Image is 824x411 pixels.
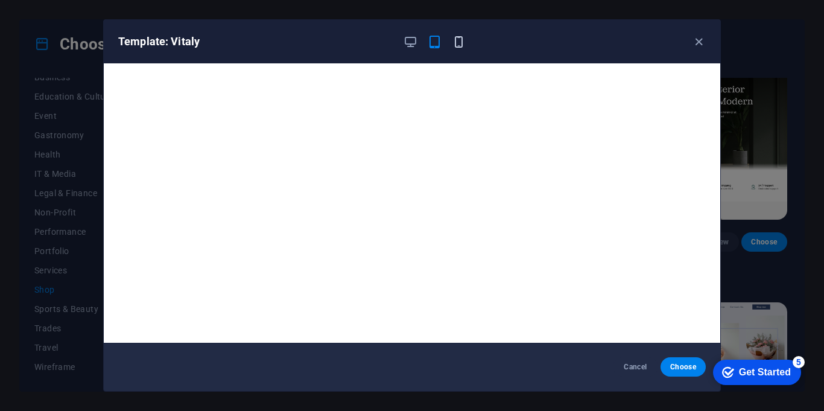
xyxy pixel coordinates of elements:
span: Choose [670,362,696,372]
span: Cancel [623,362,648,372]
h6: Template: Vitaly [118,34,393,49]
button: Choose [661,357,706,377]
div: Get Started 5 items remaining, 0% complete [10,6,98,31]
button: Cancel [613,357,658,377]
div: 5 [89,2,101,14]
div: Get Started [36,13,87,24]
